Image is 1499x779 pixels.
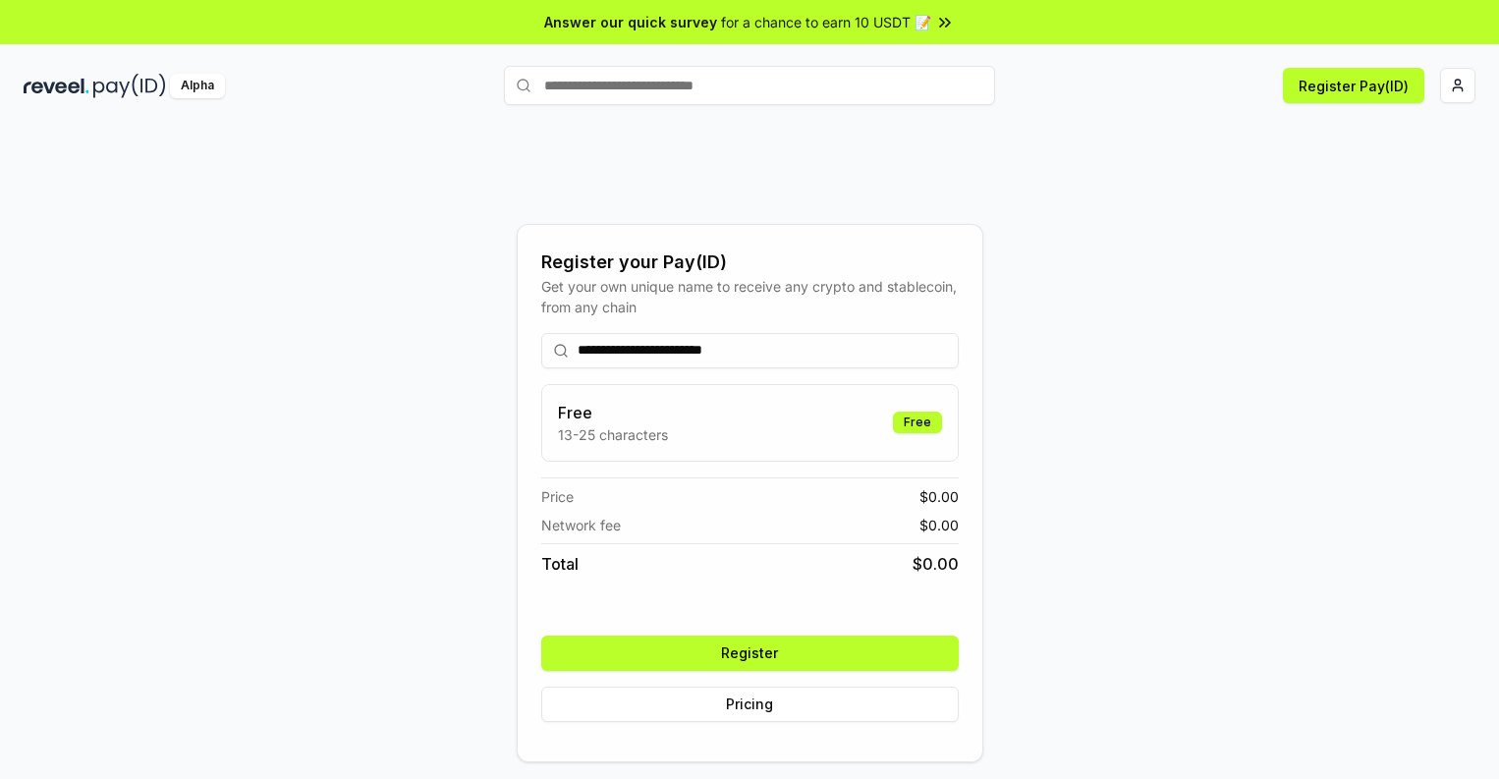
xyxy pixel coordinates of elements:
[541,636,959,671] button: Register
[721,12,931,32] span: for a chance to earn 10 USDT 📝
[93,74,166,98] img: pay_id
[919,515,959,535] span: $ 0.00
[541,486,574,507] span: Price
[1283,68,1424,103] button: Register Pay(ID)
[919,486,959,507] span: $ 0.00
[170,74,225,98] div: Alpha
[541,515,621,535] span: Network fee
[24,74,89,98] img: reveel_dark
[558,401,668,424] h3: Free
[913,552,959,576] span: $ 0.00
[541,687,959,722] button: Pricing
[544,12,717,32] span: Answer our quick survey
[541,276,959,317] div: Get your own unique name to receive any crypto and stablecoin, from any chain
[893,412,942,433] div: Free
[541,552,579,576] span: Total
[558,424,668,445] p: 13-25 characters
[541,249,959,276] div: Register your Pay(ID)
